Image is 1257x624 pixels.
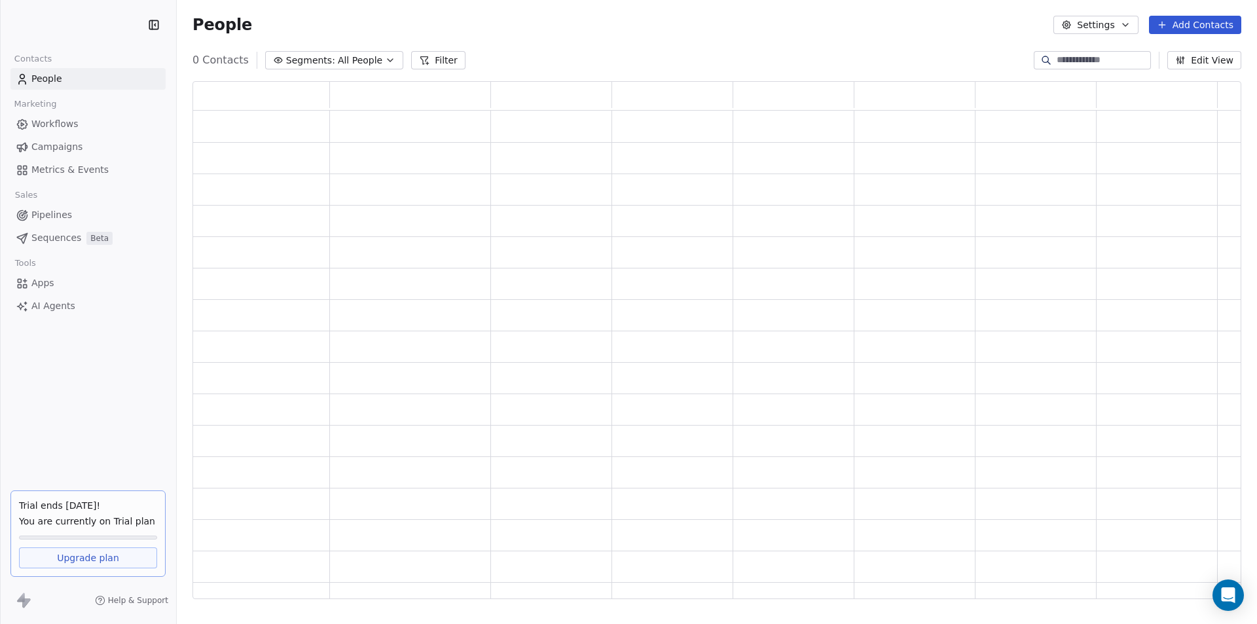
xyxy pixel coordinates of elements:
span: Sequences [31,231,81,245]
span: 0 Contacts [192,52,249,68]
span: Apps [31,276,54,290]
a: SequencesBeta [10,227,166,249]
button: Filter [411,51,465,69]
span: Tools [9,253,41,273]
span: Marketing [9,94,62,114]
span: Upgrade plan [57,551,119,564]
button: Edit View [1167,51,1241,69]
span: AI Agents [31,299,75,313]
span: You are currently on Trial plan [19,515,157,528]
span: Metrics & Events [31,163,109,177]
span: Help & Support [108,595,168,606]
span: Beta [86,232,113,245]
div: Open Intercom Messenger [1212,579,1244,611]
a: Upgrade plan [19,547,157,568]
div: Trial ends [DATE]! [19,499,157,512]
span: People [192,15,252,35]
span: Sales [9,185,43,205]
a: People [10,68,166,90]
a: Campaigns [10,136,166,158]
span: People [31,72,62,86]
span: Workflows [31,117,79,131]
button: Settings [1053,16,1138,34]
span: Pipelines [31,208,72,222]
a: Apps [10,272,166,294]
a: Pipelines [10,204,166,226]
a: Metrics & Events [10,159,166,181]
a: AI Agents [10,295,166,317]
a: Help & Support [95,595,168,606]
span: All People [338,54,382,67]
span: Contacts [9,49,58,69]
a: Workflows [10,113,166,135]
span: Segments: [286,54,335,67]
button: Add Contacts [1149,16,1241,34]
span: Campaigns [31,140,82,154]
